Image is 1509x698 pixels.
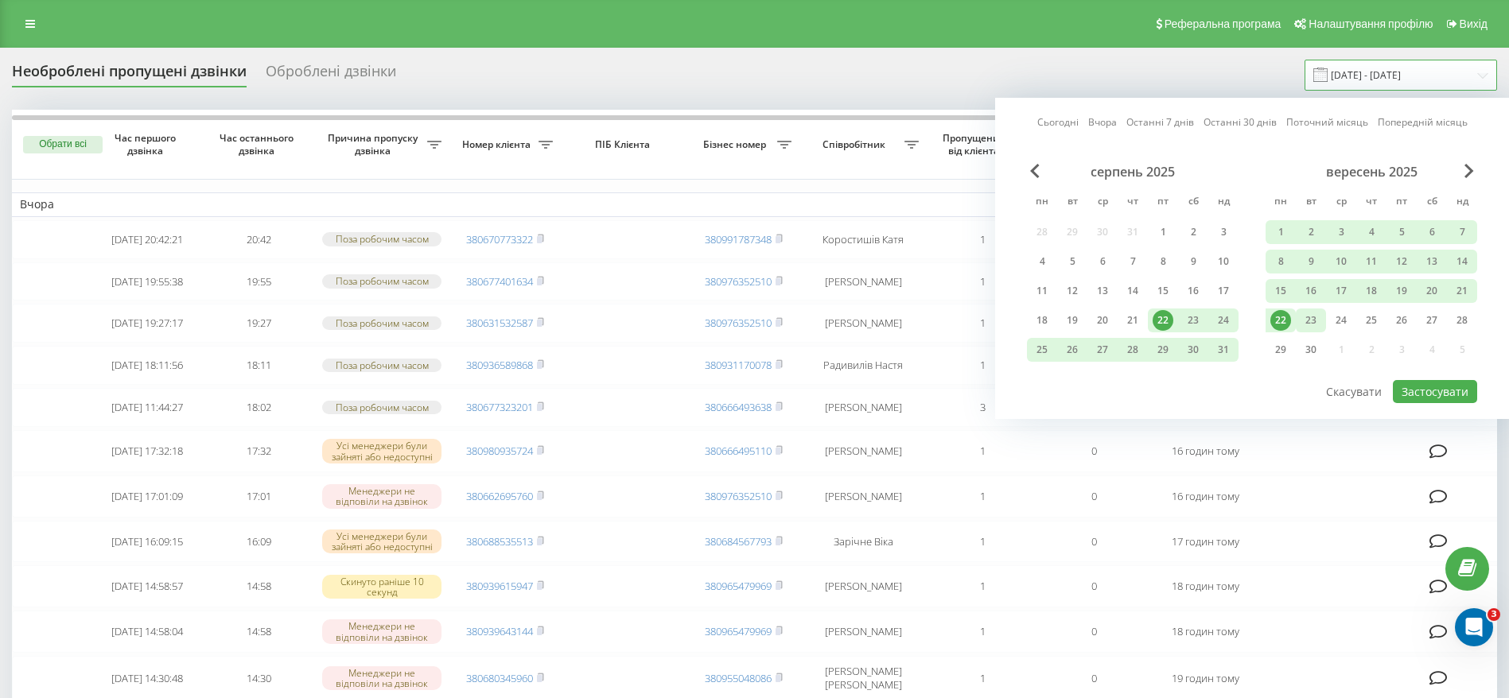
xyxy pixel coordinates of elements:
[1417,279,1447,303] div: сб 20 вер 2025 р.
[1181,191,1205,215] abbr: субота
[1329,191,1353,215] abbr: середа
[1391,310,1412,331] div: 26
[322,575,441,599] div: Скинуто раніше 10 секунд
[1057,338,1087,362] div: вт 26 серп 2025 р.
[466,624,533,638] a: 380939643144
[203,565,314,607] td: 14:58
[1149,475,1261,518] td: 16 годин тому
[1149,430,1261,472] td: 16 годин тому
[1092,281,1113,301] div: 13
[705,489,772,503] a: 380976352510
[1296,308,1326,332] div: вт 23 вер 2025 р.
[203,346,314,385] td: 18:11
[91,346,203,385] td: [DATE] 18:11:56
[1122,310,1143,331] div: 21
[457,138,539,151] span: Номер клієнта
[1208,338,1239,362] div: нд 31 серп 2025 р.
[927,304,1038,343] td: 1
[1148,308,1178,332] div: пт 22 серп 2025 р.
[1153,339,1173,360] div: 29
[1178,279,1208,303] div: сб 16 серп 2025 р.
[1148,250,1178,273] div: пт 8 серп 2025 р.
[1391,222,1412,242] div: 5
[1213,310,1234,331] div: 24
[799,262,927,301] td: [PERSON_NAME]
[322,401,441,414] div: Поза робочим часом
[1393,380,1477,403] button: Застосувати
[1027,250,1057,273] div: пн 4 серп 2025 р.
[1183,310,1204,331] div: 23
[1299,191,1323,215] abbr: вівторок
[1151,191,1175,215] abbr: п’ятниця
[1331,281,1351,301] div: 17
[203,475,314,518] td: 17:01
[1269,191,1293,215] abbr: понеділок
[1087,279,1118,303] div: ср 13 серп 2025 р.
[1447,308,1477,332] div: нд 28 вер 2025 р.
[1270,339,1291,360] div: 29
[1326,308,1356,332] div: ср 24 вер 2025 р.
[1092,251,1113,272] div: 6
[322,619,441,643] div: Менеджери не відповіли на дзвінок
[91,388,203,427] td: [DATE] 11:44:27
[104,132,190,157] span: Час першого дзвінка
[1213,251,1234,272] div: 10
[91,565,203,607] td: [DATE] 14:58:57
[91,611,203,653] td: [DATE] 14:58:04
[799,611,927,653] td: [PERSON_NAME]
[1391,251,1412,272] div: 12
[1148,279,1178,303] div: пт 15 серп 2025 р.
[1211,191,1235,215] abbr: неділя
[1153,251,1173,272] div: 8
[91,475,203,518] td: [DATE] 17:01:09
[705,624,772,638] a: 380965479969
[1386,250,1417,273] div: пт 12 вер 2025 р.
[1027,338,1057,362] div: пн 25 серп 2025 р.
[1122,339,1143,360] div: 28
[1421,251,1442,272] div: 13
[322,484,441,508] div: Менеджери не відповіли на дзвінок
[266,63,396,87] div: Оброблені дзвінки
[1391,281,1412,301] div: 19
[1032,251,1052,272] div: 4
[1057,250,1087,273] div: вт 5 серп 2025 р.
[705,671,772,685] a: 380955048086
[927,220,1038,259] td: 1
[705,444,772,458] a: 380666495110
[1301,251,1321,272] div: 9
[1452,281,1472,301] div: 21
[1057,308,1087,332] div: вт 19 серп 2025 р.
[1208,220,1239,244] div: нд 3 серп 2025 р.
[322,666,441,690] div: Менеджери не відповіли на дзвінок
[1060,191,1084,215] abbr: вівторок
[1091,191,1114,215] abbr: середа
[1356,279,1386,303] div: чт 18 вер 2025 р.
[322,316,441,330] div: Поза робочим часом
[1390,191,1414,215] abbr: п’ятниця
[1296,338,1326,362] div: вт 30 вер 2025 р.
[1213,339,1234,360] div: 31
[1447,279,1477,303] div: нд 21 вер 2025 р.
[1356,220,1386,244] div: чт 4 вер 2025 р.
[1038,430,1149,472] td: 0
[927,565,1038,607] td: 1
[1208,279,1239,303] div: нд 17 серп 2025 р.
[203,388,314,427] td: 18:02
[705,274,772,289] a: 380976352510
[1452,222,1472,242] div: 7
[1122,251,1143,272] div: 7
[91,262,203,301] td: [DATE] 19:55:38
[1178,220,1208,244] div: сб 2 серп 2025 р.
[322,529,441,553] div: Усі менеджери були зайняті або недоступні
[1266,338,1296,362] div: пн 29 вер 2025 р.
[1417,220,1447,244] div: сб 6 вер 2025 р.
[1030,191,1054,215] abbr: понеділок
[1062,310,1083,331] div: 19
[927,388,1038,427] td: 3
[1032,339,1052,360] div: 25
[91,521,203,563] td: [DATE] 16:09:15
[1447,250,1477,273] div: нд 14 вер 2025 р.
[1270,281,1291,301] div: 15
[1420,191,1444,215] abbr: субота
[1027,308,1057,332] div: пн 18 серп 2025 р.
